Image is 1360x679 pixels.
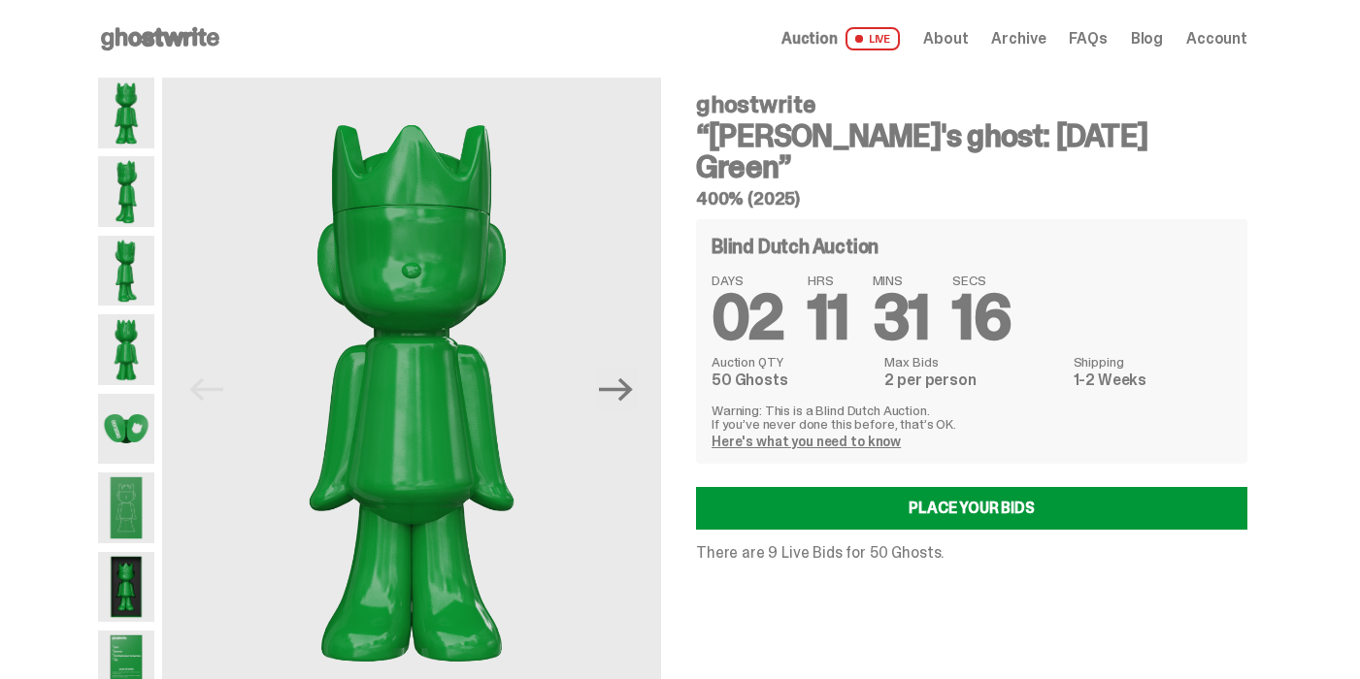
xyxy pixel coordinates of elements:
[712,433,901,450] a: Here's what you need to know
[808,277,849,358] span: 11
[952,277,1011,358] span: 16
[1131,31,1163,47] a: Blog
[696,93,1247,116] h4: ghostwrite
[98,394,154,465] img: Schrodinger_Green_Hero_7.png
[781,31,838,47] span: Auction
[98,314,154,385] img: Schrodinger_Green_Hero_6.png
[884,355,1061,369] dt: Max Bids
[952,274,1011,287] span: SECS
[1074,372,1232,388] dd: 1-2 Weeks
[595,368,638,410] button: Next
[98,236,154,307] img: Schrodinger_Green_Hero_3.png
[696,487,1247,530] a: Place your Bids
[1074,355,1232,369] dt: Shipping
[712,355,873,369] dt: Auction QTY
[98,78,154,148] img: Schrodinger_Green_Hero_1.png
[846,27,901,50] span: LIVE
[873,277,930,358] span: 31
[884,372,1061,388] dd: 2 per person
[712,404,1232,431] p: Warning: This is a Blind Dutch Auction. If you’ve never done this before, that’s OK.
[712,372,873,388] dd: 50 Ghosts
[712,237,879,256] h4: Blind Dutch Auction
[98,552,154,623] img: Schrodinger_Green_Hero_13.png
[873,274,930,287] span: MINS
[98,156,154,227] img: Schrodinger_Green_Hero_2.png
[808,274,849,287] span: HRS
[923,31,968,47] a: About
[712,277,784,358] span: 02
[1069,31,1107,47] a: FAQs
[98,472,154,543] img: Schrodinger_Green_Hero_9.png
[696,190,1247,208] h5: 400% (2025)
[696,545,1247,561] p: There are 9 Live Bids for 50 Ghosts.
[696,120,1247,182] h3: “[PERSON_NAME]'s ghost: [DATE] Green”
[1186,31,1247,47] a: Account
[991,31,1045,47] a: Archive
[712,274,784,287] span: DAYS
[781,27,900,50] a: Auction LIVE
